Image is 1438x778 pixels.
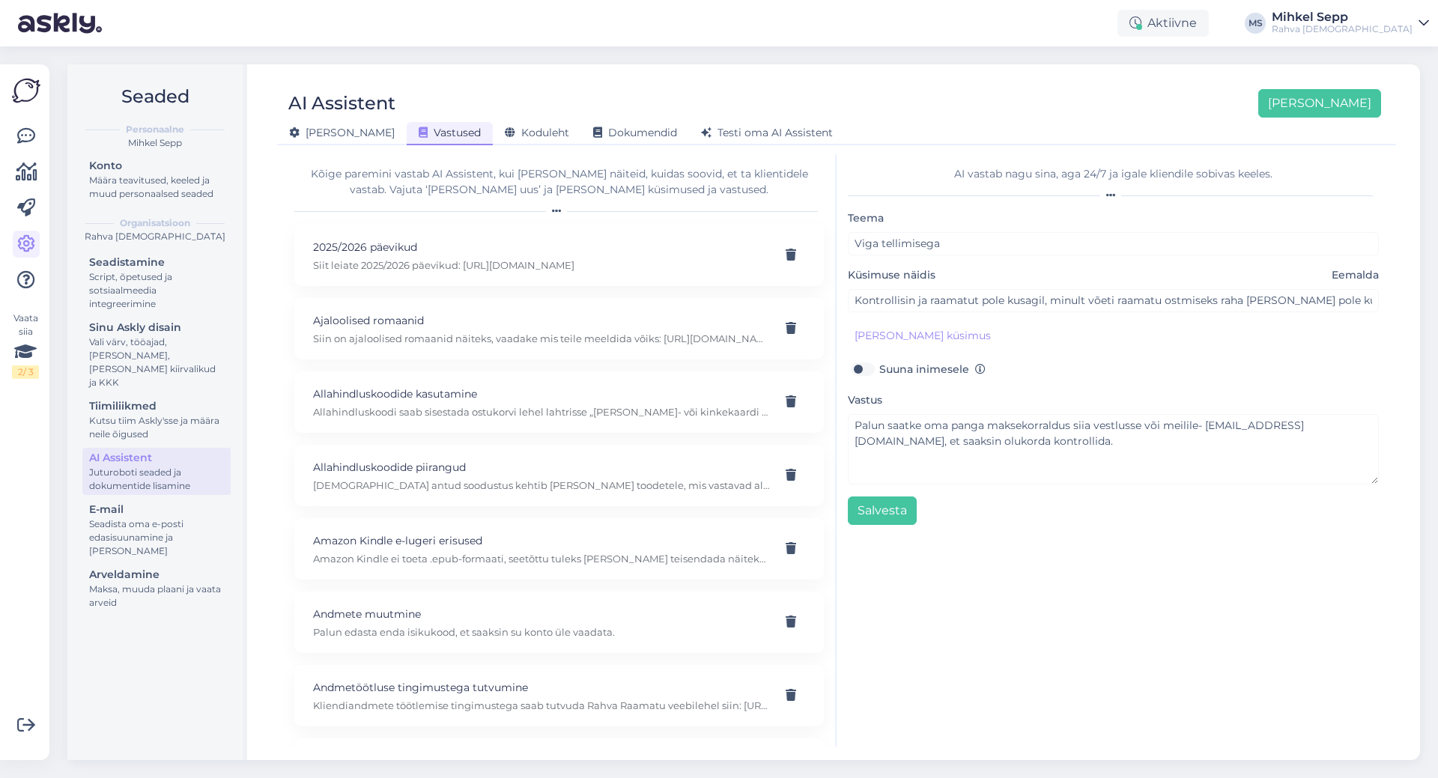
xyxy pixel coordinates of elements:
[89,398,224,414] div: Tiimiliikmed
[82,396,231,443] a: TiimiliikmedKutsu tiim Askly'sse ja määra neile õigused
[89,466,224,493] div: Juturoboti seaded ja dokumentide lisamine
[313,405,769,419] p: Allahindluskoodi saab sisestada ostukorvi lehel lahtrisse „[PERSON_NAME]- või kinkekaardi kood“. ...
[313,478,769,492] p: [DEMOGRAPHIC_DATA] antud soodustus kehtib [PERSON_NAME] toodetele, mis vastavad allahindluskoodi ...
[313,532,769,549] p: Amazon Kindle e-lugeri erisused
[89,174,224,201] div: Määra teavitused, keeled ja muud personaalsed seaded
[120,216,190,230] b: Organisatsioon
[89,320,224,335] div: Sinu Askly disain
[289,126,395,139] span: [PERSON_NAME]
[12,76,40,105] img: Askly Logo
[848,324,998,347] button: [PERSON_NAME] küsimus
[294,371,824,433] div: Allahindluskoodide kasutamineAllahindluskoodi saab sisestada ostukorvi lehel lahtrisse „[PERSON_N...
[1332,267,1379,283] span: Eemalda
[313,679,769,696] p: Andmetöötluse tingimustega tutvumine
[89,158,224,174] div: Konto
[1245,13,1266,34] div: MS
[82,317,231,392] a: Sinu Askly disainVali värv, tööajad, [PERSON_NAME], [PERSON_NAME] kiirvalikud ja KKK
[313,699,769,712] p: Kliendiandmete töötlemise tingimustega saab tutvuda Rahva Raamatu veebilehel siin: [URL][DOMAIN_N...
[12,365,39,379] div: 2 / 3
[126,123,184,136] b: Personaalne
[89,414,224,441] div: Kutsu tiim Askly'sse ja määra neile õigused
[79,82,231,111] h2: Seaded
[313,606,769,622] p: Andmete muutmine
[848,392,888,408] label: Vastus
[89,583,224,610] div: Maksa, muuda plaani ja vaata arveid
[1272,23,1413,35] div: Rahva [DEMOGRAPHIC_DATA]
[294,445,824,506] div: Allahindluskoodide piirangud[DEMOGRAPHIC_DATA] antud soodustus kehtib [PERSON_NAME] toodetele, mi...
[82,448,231,495] a: AI AssistentJuturoboti seaded ja dokumentide lisamine
[313,459,769,475] p: Allahindluskoodide piirangud
[294,225,824,286] div: 2025/2026 päevikudSiit leiate 2025/2026 päevikud: [URL][DOMAIN_NAME]
[79,136,231,150] div: Mihkel Sepp
[313,386,769,402] p: Allahindluskoodide kasutamine
[313,552,769,565] p: Amazon Kindle ei toeta .epub-formaati, seetõttu tuleks [PERSON_NAME] teisendada näiteks programmi...
[294,298,824,359] div: Ajaloolised romaanidSiin on ajaloolised romaanid näiteks, vaadake mis teile meeldida võiks: [URL]...
[294,592,824,653] div: Andmete muutminePalun edasta enda isikukood, et saaksin su konto üle vaadata.
[848,267,1379,283] label: Küsimuse näidis
[313,239,769,255] p: 2025/2026 päevikud
[313,312,769,329] p: Ajaloolised romaanid
[82,565,231,612] a: ArveldamineMaksa, muuda plaani ja vaata arveid
[848,414,1379,484] textarea: Palun saatke oma panga maksekorraldus siia vestlusse või meilile- [EMAIL_ADDRESS][DOMAIN_NAME], e...
[313,258,769,272] p: Siit leiate 2025/2026 päevikud: [URL][DOMAIN_NAME]
[89,517,224,558] div: Seadista oma e-posti edasisuunamine ja [PERSON_NAME]
[1117,10,1209,37] div: Aktiivne
[294,665,824,726] div: Andmetöötluse tingimustega tutvumineKliendiandmete töötlemise tingimustega saab tutvuda Rahva Raa...
[89,450,224,466] div: AI Assistent
[89,335,224,389] div: Vali värv, tööajad, [PERSON_NAME], [PERSON_NAME] kiirvalikud ja KKK
[848,210,890,226] label: Teema
[89,255,224,270] div: Seadistamine
[848,496,917,525] button: Salvesta
[82,499,231,560] a: E-mailSeadista oma e-posti edasisuunamine ja [PERSON_NAME]
[848,166,1379,182] div: AI vastab nagu sina, aga 24/7 ja igale kliendile sobivas keeles.
[1258,89,1381,118] button: [PERSON_NAME]
[82,252,231,313] a: SeadistamineScript, õpetused ja sotsiaalmeedia integreerimine
[419,126,481,139] span: Vastused
[848,232,1379,255] input: Lisa teema
[505,126,569,139] span: Koduleht
[848,289,1379,312] input: Näide kliendi küsimusest
[701,126,833,139] span: Testi oma AI Assistent
[294,166,824,198] div: Kõige paremini vastab AI Assistent, kui [PERSON_NAME] näiteid, kuidas soovid, et ta klientidele v...
[1272,11,1413,23] div: Mihkel Sepp
[1272,11,1429,35] a: Mihkel SeppRahva [DEMOGRAPHIC_DATA]
[89,270,224,311] div: Script, õpetused ja sotsiaalmeedia integreerimine
[12,311,39,379] div: Vaata siia
[879,359,986,379] label: Suuna inimesele
[89,567,224,583] div: Arveldamine
[89,502,224,517] div: E-mail
[313,332,769,345] p: Siin on ajaloolised romaanid näiteks, vaadake mis teile meeldida võiks: [URL][DOMAIN_NAME]
[79,230,231,243] div: Rahva [DEMOGRAPHIC_DATA]
[593,126,677,139] span: Dokumendid
[294,518,824,580] div: Amazon Kindle e-lugeri erisusedAmazon Kindle ei toeta .epub-formaati, seetõttu tuleks [PERSON_NAM...
[288,89,395,118] div: AI Assistent
[82,156,231,203] a: KontoMäära teavitused, keeled ja muud personaalsed seaded
[313,625,769,639] p: Palun edasta enda isikukood, et saaksin su konto üle vaadata.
